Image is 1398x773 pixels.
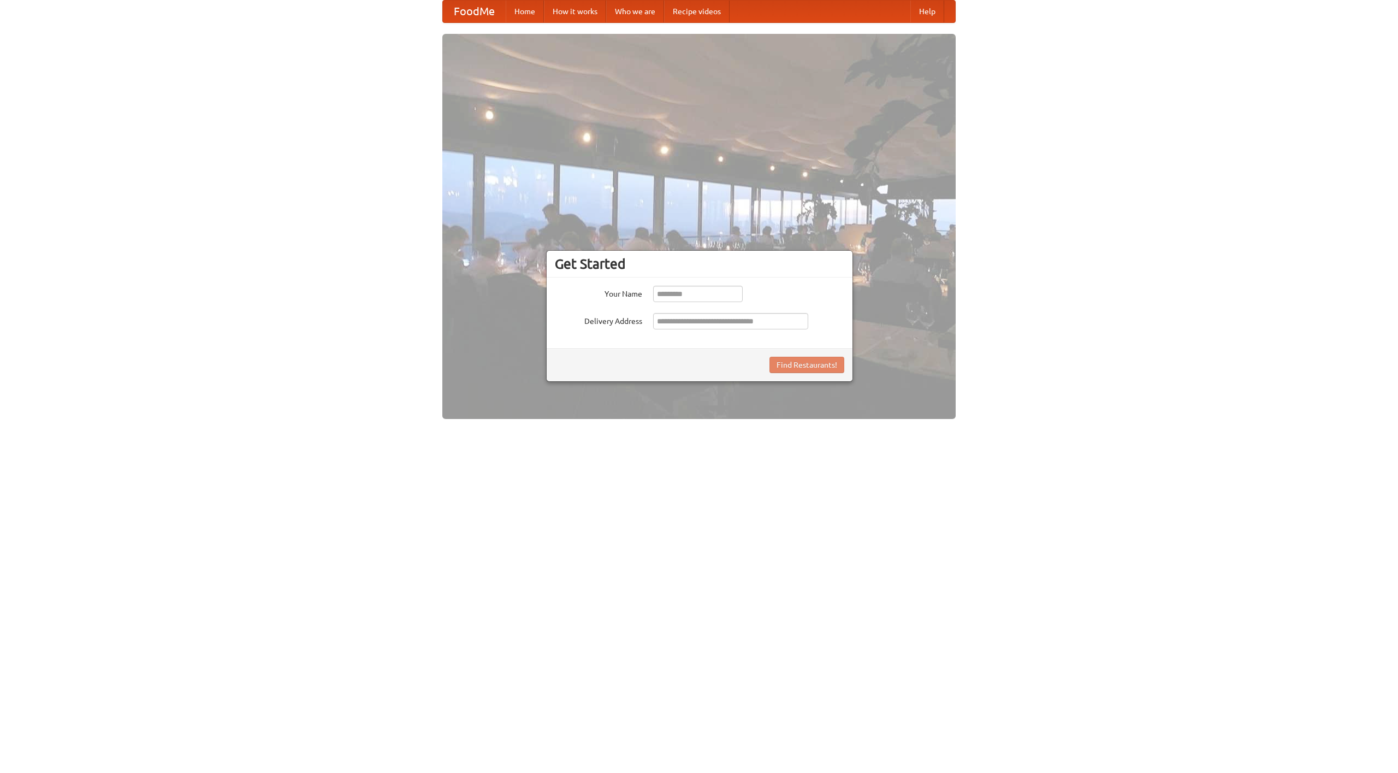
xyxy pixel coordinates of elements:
a: Help [910,1,944,22]
a: Recipe videos [664,1,730,22]
a: Who we are [606,1,664,22]
a: Home [506,1,544,22]
button: Find Restaurants! [769,357,844,373]
h3: Get Started [555,256,844,272]
label: Delivery Address [555,313,642,327]
label: Your Name [555,286,642,299]
a: FoodMe [443,1,506,22]
a: How it works [544,1,606,22]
